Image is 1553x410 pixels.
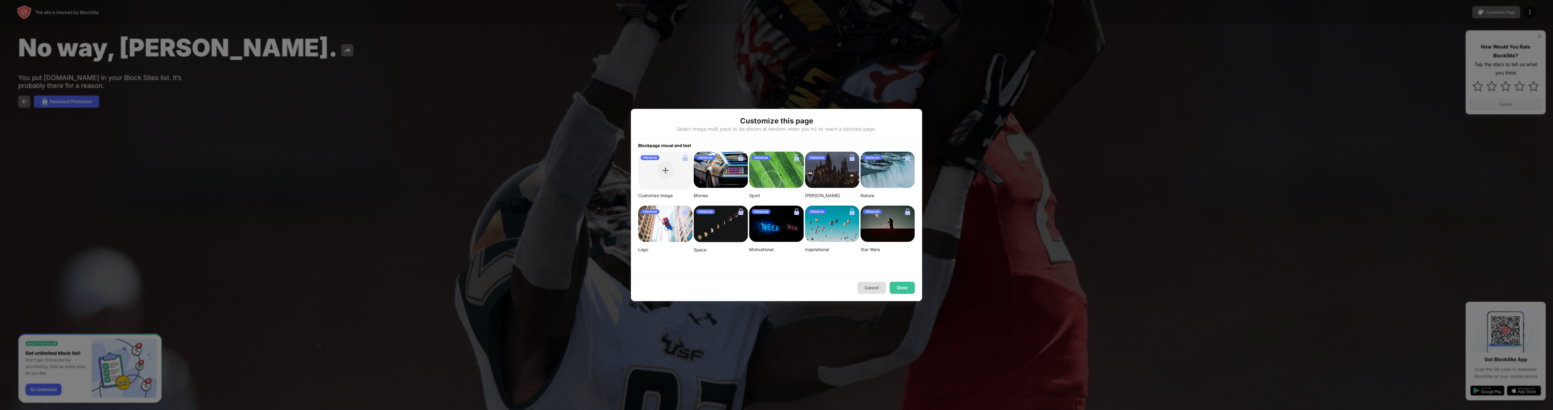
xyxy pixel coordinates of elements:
[638,247,692,252] div: Lego
[680,207,690,217] img: lock.svg
[861,152,915,188] img: aditya-chinchure-LtHTe32r_nA-unsplash.png
[641,155,659,160] div: PREMIUM
[792,207,801,217] img: lock.svg
[638,206,692,242] img: mehdi-messrro-gIpJwuHVwt0-unsplash-small.png
[631,139,922,148] div: Blockpage visual and text
[749,247,803,252] div: Motivational
[694,152,748,188] img: image-26.png
[736,153,746,163] img: lock.svg
[749,206,803,242] img: alexis-fauvet-qfWf9Muwp-c-unsplash-small.png
[805,152,859,188] img: aditya-vyas-5qUJfO4NU4o-unsplash-small.png
[807,209,826,214] div: PREMIUM
[857,282,886,294] button: Cancel
[696,155,715,160] div: PREMIUM
[861,247,915,252] div: Star Wars
[752,209,770,214] div: PREMIUM
[749,193,803,198] div: Sport
[805,193,859,198] div: [PERSON_NAME]
[662,167,669,173] img: plus.svg
[903,207,912,217] img: lock.svg
[694,247,748,253] div: Space
[680,153,690,163] img: lock.svg
[641,209,659,214] div: PREMIUM
[736,207,746,217] img: lock.svg
[694,206,748,242] img: linda-xu-KsomZsgjLSA-unsplash.png
[890,282,915,294] button: Done
[847,207,857,217] img: lock.svg
[805,247,859,252] div: Inspirational
[792,153,801,163] img: lock.svg
[752,155,770,160] div: PREMIUM
[863,209,882,214] div: PREMIUM
[740,116,813,126] div: Customize this page
[749,152,803,188] img: jeff-wang-p2y4T4bFws4-unsplash-small.png
[807,155,826,160] div: PREMIUM
[847,153,857,163] img: lock.svg
[805,206,859,242] img: ian-dooley-DuBNA1QMpPA-unsplash-small.png
[861,193,915,198] div: Nature
[694,193,748,198] div: Movies
[903,153,912,163] img: lock.svg
[696,209,715,214] div: PREMIUM
[863,155,882,160] div: PREMIUM
[638,193,692,198] div: Customize Image
[677,126,876,132] div: Select Image multi pack to be shown at random when you try to reach a blocked page.
[861,206,915,242] img: image-22-small.png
